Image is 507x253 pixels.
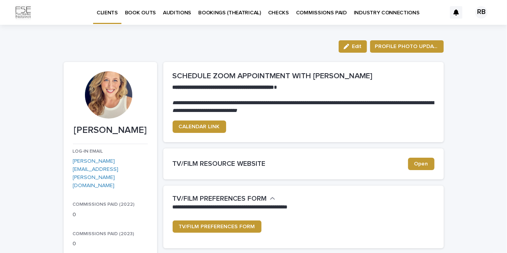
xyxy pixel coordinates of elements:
[73,202,135,207] span: COMMISSIONS PAID (2022)
[370,40,444,53] button: PROFILE PHOTO UPDATE
[339,40,367,53] button: Edit
[73,240,148,248] p: 0
[173,195,267,203] h2: TV/FILM PREFERENCES FORM
[179,124,220,129] span: CALENDAR LINK
[173,195,275,203] button: TV/FILM PREFERENCES FORM
[179,224,255,229] span: TV/FILM PREFERENCES FORM
[73,125,148,136] p: [PERSON_NAME]
[16,5,31,20] img: Km9EesSdRbS9ajqhBzyo
[73,211,148,219] p: 0
[173,220,261,233] a: TV/FILM PREFERENCES FORM
[73,149,103,154] span: LOG-IN EMAIL
[352,44,362,49] span: Edit
[375,43,439,50] span: PROFILE PHOTO UPDATE
[414,161,428,167] span: Open
[173,160,408,169] h2: TV/FILM RESOURCE WEBSITE
[173,71,434,81] h2: SCHEDULE ZOOM APPOINTMENT WITH [PERSON_NAME]
[475,6,488,19] div: RB
[73,232,135,236] span: COMMISSIONS PAID (2023)
[173,120,226,133] a: CALENDAR LINK
[73,158,119,188] a: [PERSON_NAME][EMAIL_ADDRESS][PERSON_NAME][DOMAIN_NAME]
[408,158,434,170] a: Open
